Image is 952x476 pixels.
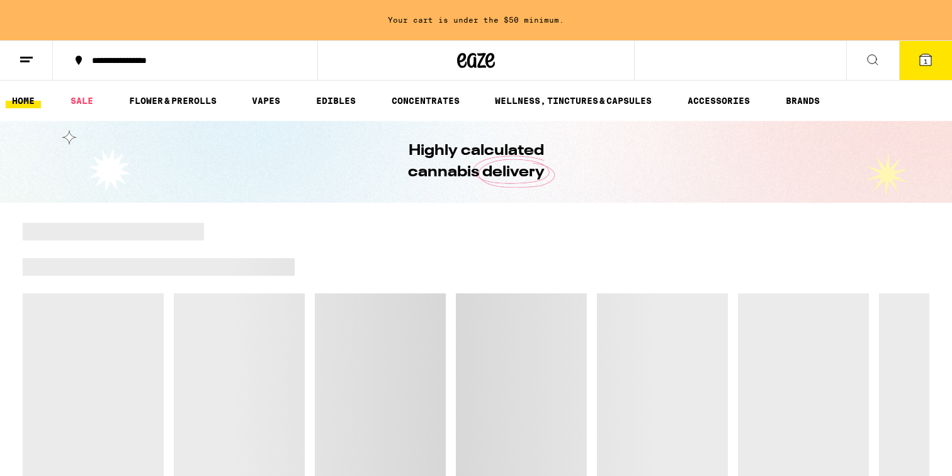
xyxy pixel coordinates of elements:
[681,93,756,108] a: ACCESSORIES
[310,93,362,108] a: EDIBLES
[385,93,466,108] a: CONCENTRATES
[6,93,41,108] a: HOME
[899,41,952,80] button: 1
[489,93,658,108] a: WELLNESS, TINCTURES & CAPSULES
[779,93,826,108] button: BRANDS
[123,93,223,108] a: FLOWER & PREROLLS
[924,57,927,65] span: 1
[246,93,286,108] a: VAPES
[372,140,580,183] h1: Highly calculated cannabis delivery
[64,93,99,108] a: SALE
